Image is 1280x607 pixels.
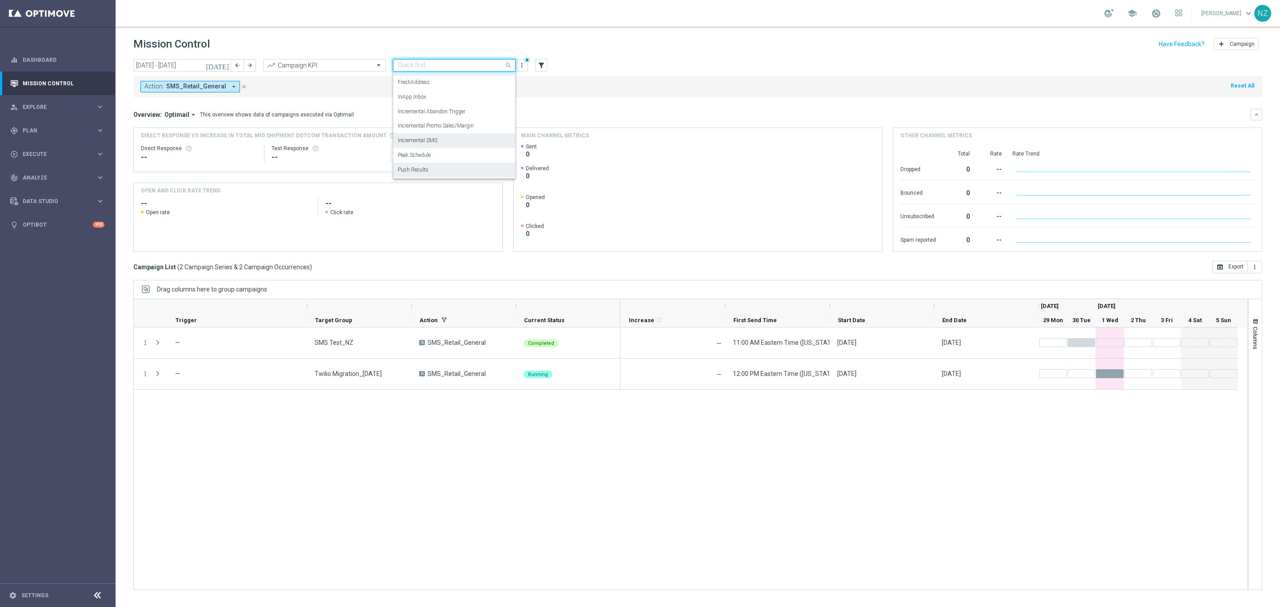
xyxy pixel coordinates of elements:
[10,197,96,205] div: Data Studio
[189,111,197,119] i: arrow_drop_down
[1254,5,1271,22] div: NZ
[310,263,312,271] span: )
[398,90,511,104] div: InApp Inbox
[230,83,238,91] i: arrow_drop_down
[10,127,18,135] i: gps_fixed
[315,370,382,378] span: Twilio Migration_10.01.25
[524,339,559,347] colored-tag: Completed
[133,59,231,72] input: Select date range
[241,84,247,90] i: close
[521,132,589,140] h4: Main channel metrics
[517,60,526,71] button: more_vert
[947,150,970,157] div: Total
[398,152,431,159] label: Peak Schedule
[980,161,1002,176] div: --
[10,103,18,111] i: person_search
[733,317,777,323] span: First Send Time
[10,221,105,228] button: lightbulb Optibot +10
[518,62,525,69] i: more_vert
[526,194,545,201] span: Opened
[1214,38,1259,50] button: add Campaign
[1253,112,1260,118] i: keyboard_arrow_down
[10,127,96,135] div: Plan
[140,81,240,92] button: Action: SMS_Retail_General arrow_drop_down
[175,370,180,377] span: —
[10,151,105,158] div: play_circle_outline Execute keyboard_arrow_right
[1251,264,1258,271] i: more_vert
[942,317,967,323] span: End Date
[900,232,936,246] div: Spam reported
[10,174,18,182] i: track_changes
[524,57,530,63] div: There are unsaved changes
[231,59,244,72] button: arrow_back
[654,315,663,325] span: Calculate column
[267,61,276,70] i: trending_up
[535,59,548,72] button: filter_alt
[10,80,105,87] div: Mission Control
[526,230,544,238] span: 0
[947,185,970,199] div: 0
[1244,8,1253,18] span: keyboard_arrow_down
[837,370,856,378] div: 01 Oct 2025, Wednesday
[1043,317,1063,323] span: 29 Mon
[1041,303,1059,309] span: [DATE]
[393,59,516,72] ng-select: Incremental SMS
[528,340,554,346] span: Completed
[96,173,104,182] i: keyboard_arrow_right
[247,62,253,68] i: arrow_forward
[1230,81,1255,91] button: Reset All
[10,56,105,64] button: equalizer Dashboard
[1012,150,1255,157] div: Rate Trend
[10,103,96,111] div: Explore
[980,185,1002,199] div: --
[733,339,876,346] span: 11:00 AM Eastern Time (New York) (UTC -04:00)
[398,148,511,163] div: Peak Schedule
[23,199,96,204] span: Data Studio
[398,79,430,86] label: FreshAddress
[157,286,267,293] span: Drag columns here to group campaigns
[419,371,425,376] span: A
[23,152,96,157] span: Execute
[10,213,104,236] div: Optibot
[10,104,105,111] button: person_search Explore keyboard_arrow_right
[900,185,936,199] div: Bounced
[10,127,105,134] button: gps_fixed Plan keyboard_arrow_right
[1102,317,1118,323] span: 1 Wed
[1212,263,1262,270] multiple-options-button: Export to CSV
[134,359,620,390] div: Press SPACE to select this row.
[1218,40,1225,48] i: add
[947,208,970,223] div: 0
[398,133,511,148] div: Incremental SMS
[23,128,96,133] span: Plan
[428,370,486,378] span: SMS_Retail_General
[325,198,495,209] h2: --
[9,591,17,599] i: settings
[733,370,875,377] span: 12:00 PM Eastern Time (New York) (UTC -04:00)
[1098,303,1116,309] span: [DATE]
[272,145,384,152] div: Test Response
[526,172,549,180] span: 0
[1251,109,1262,120] button: keyboard_arrow_down
[900,132,972,140] h4: Other channel metrics
[175,339,180,346] span: —
[10,221,18,229] i: lightbulb
[144,83,164,90] span: Action:
[164,111,189,119] span: Optimail
[134,327,620,359] div: Press SPACE to select this row.
[1072,317,1091,323] span: 30 Tue
[166,83,226,90] span: SMS_Retail_General
[10,56,18,64] i: equalizer
[420,317,438,323] span: Action
[398,93,426,101] label: InApp Inbox
[398,75,511,90] div: FreshAddress
[23,213,93,236] a: Optibot
[620,327,1238,359] div: Press SPACE to select this row.
[162,111,200,119] button: Optimail arrow_drop_down
[141,370,149,378] i: more_vert
[141,339,149,347] i: more_vert
[10,198,105,205] button: Data Studio keyboard_arrow_right
[1127,8,1137,18] span: school
[272,152,384,163] div: --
